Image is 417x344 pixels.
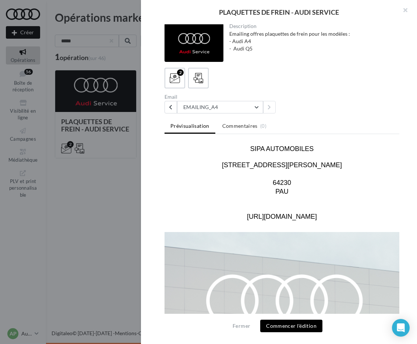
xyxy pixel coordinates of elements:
button: Commencer l'édition [260,320,322,332]
div: 2 [177,69,184,76]
font: [URL][DOMAIN_NAME] [82,67,152,74]
div: Open Intercom Messenger [392,319,410,337]
div: PLAQUETTES DE FREIN - AUDI SERVICE [153,9,405,15]
font: [STREET_ADDRESS][PERSON_NAME] 64230 PAU [57,15,177,49]
div: Description [229,24,394,29]
button: Fermer [230,322,253,330]
span: Commentaires [222,122,258,130]
div: Email [165,94,279,99]
div: Emailing offres plaquettes de frein pour les modèles : - Audi A4 - Audi Q5 [229,30,394,52]
button: EMAILING_A4 [177,101,263,113]
span: (0) [260,123,266,129]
